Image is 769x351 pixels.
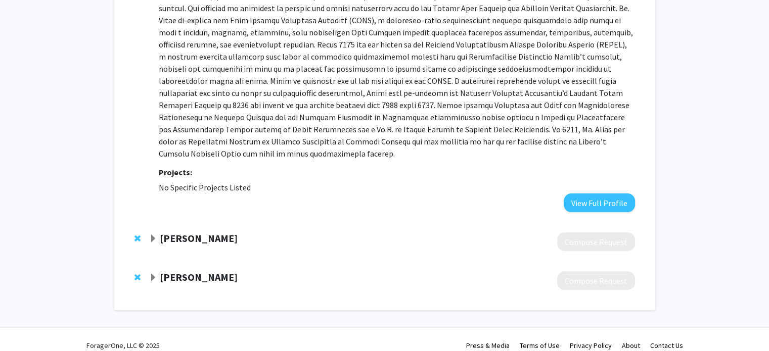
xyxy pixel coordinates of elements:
a: Press & Media [466,341,510,350]
span: No Specific Projects Listed [159,182,251,192]
span: Expand Melanie Jefferson Kankam Bookmark [149,235,157,243]
span: Remove Rosalind Gregory-Bass from bookmarks [134,273,141,281]
a: Contact Us [650,341,683,350]
a: About [622,341,640,350]
strong: Projects: [159,167,192,177]
a: Privacy Policy [570,341,612,350]
strong: [PERSON_NAME] [160,232,238,244]
a: Terms of Use [520,341,560,350]
span: Expand Rosalind Gregory-Bass Bookmark [149,274,157,282]
button: Compose Request to Melanie Jefferson Kankam [557,232,635,251]
button: Compose Request to Rosalind Gregory-Bass [557,271,635,290]
button: View Full Profile [564,193,635,212]
iframe: Chat [8,306,43,343]
strong: [PERSON_NAME] [160,271,238,283]
span: Remove Melanie Jefferson Kankam from bookmarks [134,234,141,242]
